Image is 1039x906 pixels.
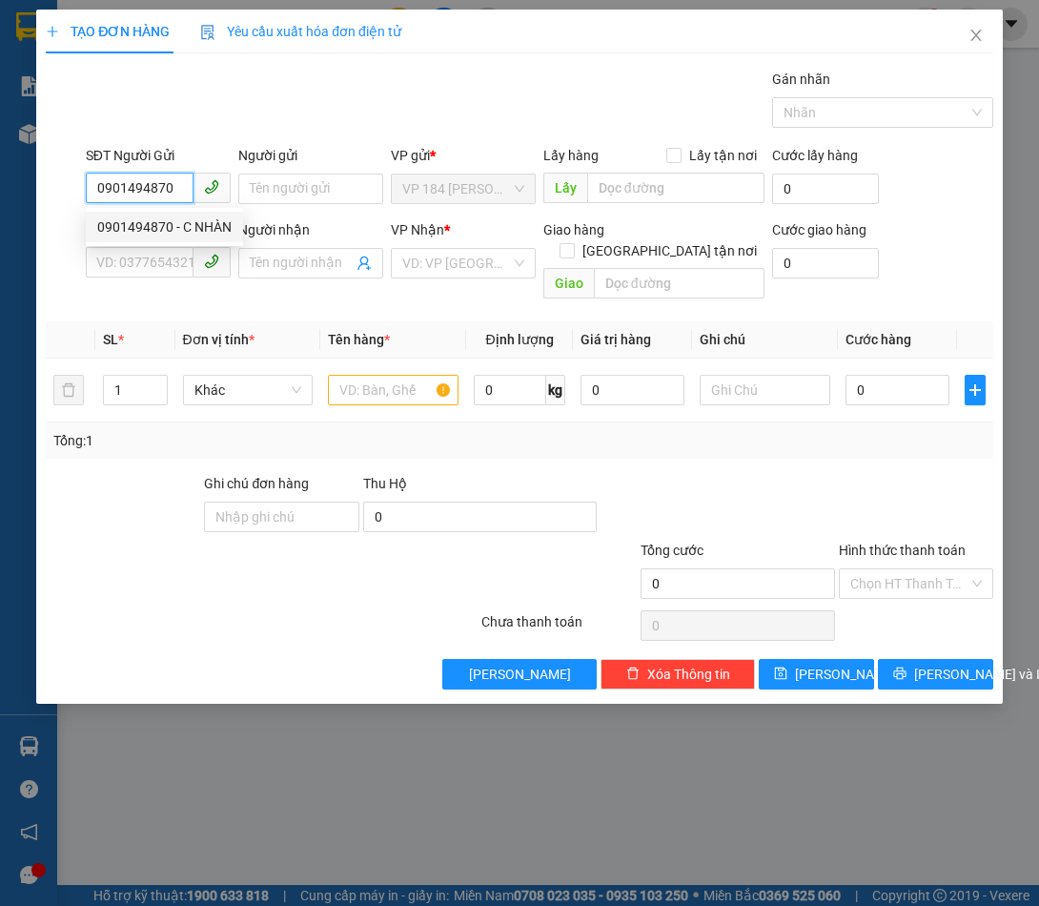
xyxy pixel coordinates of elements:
[328,375,458,405] input: VD: Bàn, Ghế
[391,222,444,237] span: VP Nhận
[328,332,390,347] span: Tên hàng
[86,145,231,166] div: SĐT Người Gửi
[238,219,383,240] div: Người nhận
[543,173,587,203] span: Lấy
[641,543,703,558] span: Tổng cước
[594,268,764,299] input: Dọc đường
[182,122,210,142] span: DĐ:
[210,112,281,145] span: VPVT
[200,24,401,39] span: Yêu cầu xuất hóa đơn điện tử
[442,659,597,690] button: [PERSON_NAME]
[485,332,553,347] span: Định lượng
[543,148,599,163] span: Lấy hàng
[16,85,169,108] div: C THU
[469,664,571,685] span: [PERSON_NAME]
[700,375,830,405] input: Ghi Chú
[204,476,309,491] label: Ghi chú đơn hàng
[647,664,730,685] span: Xóa Thông tin
[204,179,219,195] span: phone
[581,332,651,347] span: Giá trị hàng
[772,174,879,204] input: Cước lấy hàng
[97,216,232,237] div: 0901494870 - C NHÀN
[692,321,838,359] th: Ghi chú
[182,85,336,112] div: 0906747836
[182,18,228,38] span: Nhận:
[772,72,830,87] label: Gán nhãn
[772,222,866,237] label: Cước giao hàng
[772,248,879,278] input: Cước giao hàng
[893,667,907,682] span: printer
[795,664,897,685] span: [PERSON_NAME]
[774,667,787,682] span: save
[357,256,372,271] span: user-add
[543,222,604,237] span: Giao hàng
[772,148,858,163] label: Cước lấy hàng
[53,375,84,405] button: delete
[200,25,215,40] img: icon
[839,543,966,558] label: Hình thức thanh toán
[626,667,640,682] span: delete
[103,332,118,347] span: SL
[182,62,336,85] div: A PHƯỚC
[601,659,755,690] button: deleteXóa Thông tin
[194,376,302,404] span: Khác
[46,24,170,39] span: TẠO ĐƠN HÀNG
[402,175,524,203] span: VP 184 Nguyễn Văn Trỗi - HCM
[543,268,594,299] span: Giao
[16,16,169,85] div: VP 184 [PERSON_NAME] - HCM
[966,382,985,398] span: plus
[391,145,536,166] div: VP gửi
[682,145,764,166] span: Lấy tận nơi
[182,16,336,62] div: VP 108 [PERSON_NAME]
[16,108,169,134] div: 0907627564
[204,502,358,532] input: Ghi chú đơn hàng
[581,375,684,405] input: 0
[183,332,255,347] span: Đơn vị tính
[363,476,407,491] span: Thu Hộ
[845,332,911,347] span: Cước hàng
[575,240,764,261] span: [GEOGRAPHIC_DATA] tận nơi
[16,18,46,38] span: Gửi:
[238,145,383,166] div: Người gửi
[965,375,986,405] button: plus
[546,375,565,405] span: kg
[204,254,219,269] span: phone
[46,25,59,38] span: plus
[968,28,984,43] span: close
[949,10,1003,63] button: Close
[86,212,243,242] div: 0901494870 - C NHÀN
[759,659,874,690] button: save[PERSON_NAME]
[53,430,403,451] div: Tổng: 1
[878,659,993,690] button: printer[PERSON_NAME] và In
[587,173,764,203] input: Dọc đường
[479,611,638,645] div: Chưa thanh toán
